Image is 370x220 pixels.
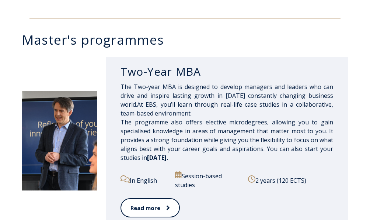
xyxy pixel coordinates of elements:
[22,91,97,190] img: DSC_2098
[121,198,180,218] a: Read more
[147,154,168,162] span: [DATE].
[175,171,242,189] p: Session-based studies
[22,33,355,46] h3: Master's programmes
[121,65,333,79] h3: Two-Year MBA
[248,175,333,185] p: 2 years (120 ECTS)
[121,83,333,153] span: The Two-year MBA is designed to develop managers and leaders who can drive and inspire lasting gr...
[121,145,333,162] span: You can also start your studies in
[121,175,169,185] p: In English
